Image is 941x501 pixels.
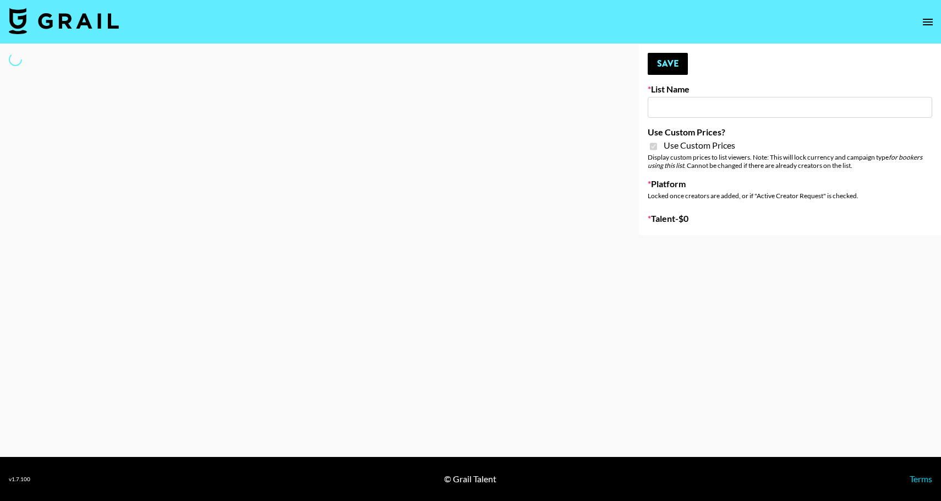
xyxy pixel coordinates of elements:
img: Grail Talent [9,8,119,34]
a: Terms [910,473,932,484]
em: for bookers using this list [648,153,922,170]
span: Use Custom Prices [664,140,735,151]
label: Platform [648,178,932,189]
div: © Grail Talent [444,473,496,484]
label: Talent - $ 0 [648,213,932,224]
div: v 1.7.100 [9,476,30,483]
label: List Name [648,84,932,95]
label: Use Custom Prices? [648,127,932,138]
button: Save [648,53,688,75]
div: Locked once creators are added, or if "Active Creator Request" is checked. [648,192,932,200]
button: open drawer [917,11,939,33]
div: Display custom prices to list viewers. Note: This will lock currency and campaign type . Cannot b... [648,153,932,170]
